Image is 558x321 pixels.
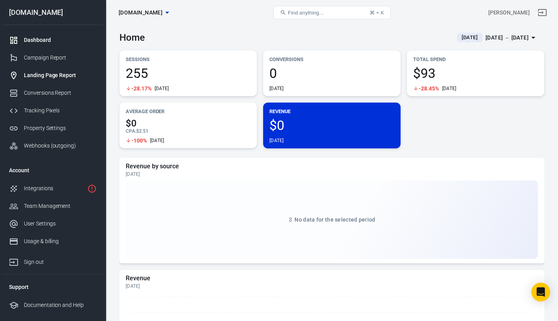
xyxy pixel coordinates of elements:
p: Average Order [126,107,251,115]
a: Dashboard [3,31,103,49]
span: $0 [269,119,394,132]
span: CPA : [126,128,136,134]
a: Sign out [3,250,103,271]
span: 255 [126,67,251,80]
div: Dashboard [24,36,97,44]
span: [DATE] [459,34,481,41]
div: [DATE] [442,85,457,92]
span: $93 [413,67,538,80]
a: Campaign Report [3,49,103,67]
div: Integrations [24,184,84,193]
a: Tracking Pixels [3,102,103,119]
div: Conversions Report [24,89,97,97]
h3: Home [119,32,145,43]
div: Webhooks (outgoing) [24,142,97,150]
div: Tracking Pixels [24,106,97,115]
div: Documentation and Help [24,301,97,309]
a: Usage & billing [3,233,103,250]
a: Webhooks (outgoing) [3,137,103,155]
div: Property Settings [24,124,97,132]
div: [DATE] [126,283,538,289]
p: Total Spend [413,55,538,63]
a: User Settings [3,215,103,233]
span: Find anything... [288,10,323,16]
li: Support [3,278,103,296]
p: Revenue [269,107,394,115]
span: No data for the selected period [294,216,375,223]
li: Account [3,161,103,180]
span: 0 [269,67,394,80]
button: [DATE][DATE] － [DATE] [451,31,544,44]
p: Conversions [269,55,394,63]
div: Sign out [24,258,97,266]
div: [DATE] [150,137,164,144]
div: Open Intercom Messenger [531,283,550,301]
span: worldwidehealthytip.com [119,8,163,18]
p: Sessions [126,55,251,63]
div: [DATE] [126,171,538,177]
button: Find anything...⌘ + K [273,6,391,19]
div: [DATE] [269,137,284,144]
a: Sign out [533,3,552,22]
div: ⌘ + K [370,10,384,16]
a: Landing Page Report [3,67,103,84]
h5: Revenue by source [126,162,538,170]
span: $2.51 [136,128,148,134]
span: -28.45% [419,86,439,91]
div: Account id: GXqx2G2u [488,9,530,17]
span: -100% [131,138,147,143]
h5: Revenue [126,274,538,282]
div: [DATE] － [DATE] [486,33,529,43]
a: Conversions Report [3,84,103,102]
button: [DOMAIN_NAME] [116,5,172,20]
a: Integrations [3,180,103,197]
div: Landing Page Report [24,71,97,79]
div: [DATE] [155,85,169,92]
div: [DATE] [269,85,284,92]
svg: 1 networks not verified yet [87,184,97,193]
a: Team Management [3,197,103,215]
div: [DOMAIN_NAME] [3,9,103,16]
a: Property Settings [3,119,103,137]
div: Team Management [24,202,97,210]
div: Campaign Report [24,54,97,62]
div: User Settings [24,220,97,228]
div: Usage & billing [24,237,97,245]
span: $0 [126,119,251,128]
span: -28.17% [131,86,152,91]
